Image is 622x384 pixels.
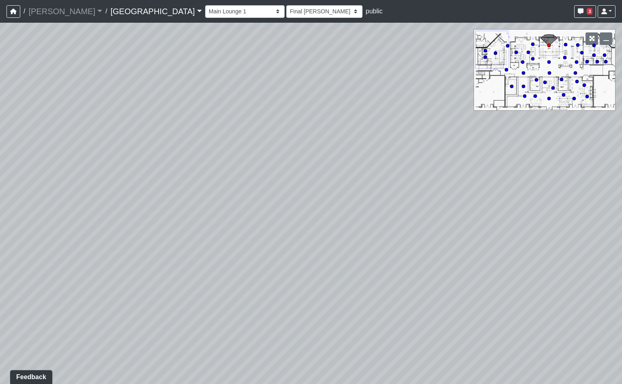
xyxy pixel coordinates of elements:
a: [PERSON_NAME] [28,3,102,19]
a: [GEOGRAPHIC_DATA] [110,3,202,19]
span: / [102,3,110,19]
span: 3 [587,8,592,15]
span: public [366,8,383,15]
span: / [20,3,28,19]
button: 3 [574,5,596,18]
iframe: Ybug feedback widget [6,368,54,384]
